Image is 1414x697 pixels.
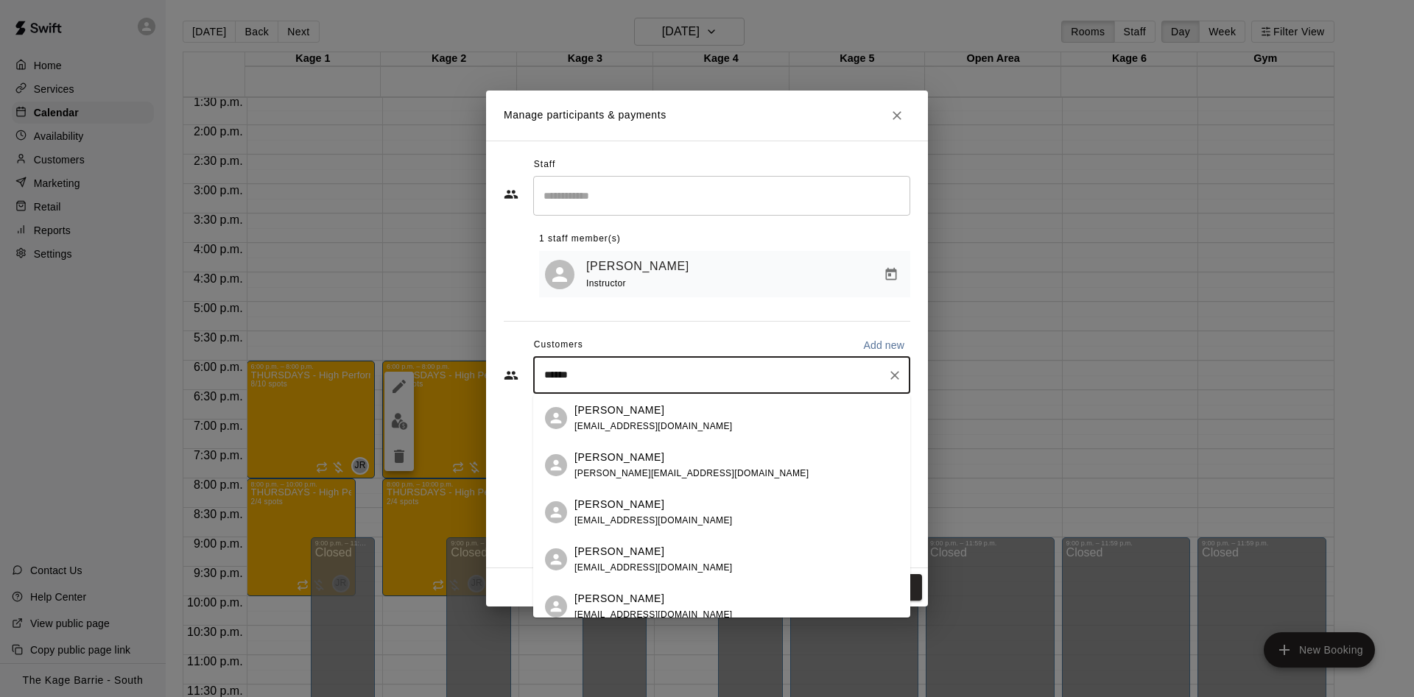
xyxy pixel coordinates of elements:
[574,515,733,526] span: [EMAIL_ADDRESS][DOMAIN_NAME]
[539,227,621,251] span: 1 staff member(s)
[884,102,910,129] button: Close
[574,591,664,606] p: [PERSON_NAME]
[878,261,904,288] button: Manage bookings & payment
[504,368,518,383] svg: Customers
[574,609,733,620] span: [EMAIL_ADDRESS][DOMAIN_NAME]
[534,333,583,357] span: Customers
[533,357,910,394] div: Start typing to search customers...
[533,176,910,215] div: Search staff
[545,407,567,429] div: NOAH SERREIRA
[545,501,567,523] div: Noah Sharp
[857,333,910,357] button: Add new
[884,365,905,386] button: Clear
[574,421,733,431] span: [EMAIL_ADDRESS][DOMAIN_NAME]
[574,497,664,512] p: [PERSON_NAME]
[504,187,518,202] svg: Staff
[545,548,567,570] div: Noah Somerville
[586,257,689,276] a: [PERSON_NAME]
[504,107,666,123] p: Manage participants & payments
[863,338,904,353] p: Add new
[574,562,733,573] span: [EMAIL_ADDRESS][DOMAIN_NAME]
[545,595,567,618] div: Noah Sangster
[574,403,664,418] p: [PERSON_NAME]
[574,450,664,465] p: [PERSON_NAME]
[534,153,555,177] span: Staff
[574,544,664,559] p: [PERSON_NAME]
[586,278,626,289] span: Instructor
[545,260,574,289] div: JJ Rutherford
[545,454,567,476] div: Noah Shanahan
[574,468,809,478] span: [PERSON_NAME][EMAIL_ADDRESS][DOMAIN_NAME]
